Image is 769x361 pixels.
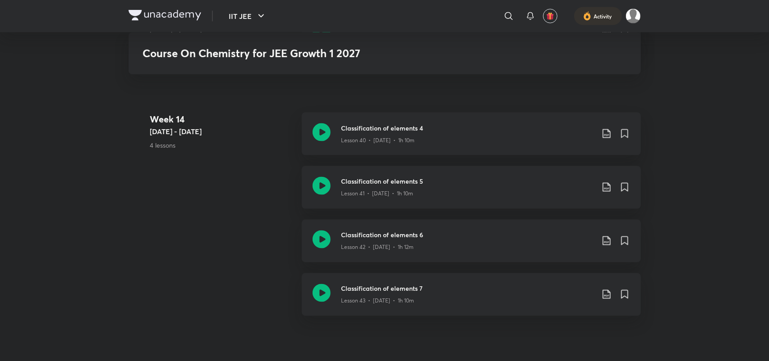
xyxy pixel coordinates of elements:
img: ehtesham ansari [626,9,641,24]
h5: [DATE] - [DATE] [150,126,295,137]
button: avatar [543,9,557,23]
h3: Classification of elements 7 [341,284,594,293]
h3: Classification of elements 6 [341,230,594,240]
h4: Week 14 [150,113,295,126]
p: Lesson 42 • [DATE] • 1h 12m [341,244,414,252]
img: Company Logo [129,10,201,21]
p: 4 lessons [150,140,295,150]
a: Classification of elements 5Lesson 41 • [DATE] • 1h 10m [302,166,641,220]
p: Lesson 40 • [DATE] • 1h 10m [341,136,415,144]
img: activity [583,11,591,22]
a: Classification of elements 4Lesson 40 • [DATE] • 1h 10m [302,113,641,166]
p: Lesson 43 • [DATE] • 1h 10m [341,297,414,305]
img: avatar [546,12,554,20]
button: IIT JEE [224,7,272,25]
a: Classification of elements 7Lesson 43 • [DATE] • 1h 10m [302,273,641,327]
a: Company Logo [129,10,201,23]
h3: Classification of elements 4 [341,123,594,133]
a: Classification of elements 6Lesson 42 • [DATE] • 1h 12m [302,220,641,273]
h3: Course On Chemistry for JEE Growth 1 2027 [143,47,496,60]
p: Lesson 41 • [DATE] • 1h 10m [341,190,414,198]
h3: Classification of elements 5 [341,177,594,186]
